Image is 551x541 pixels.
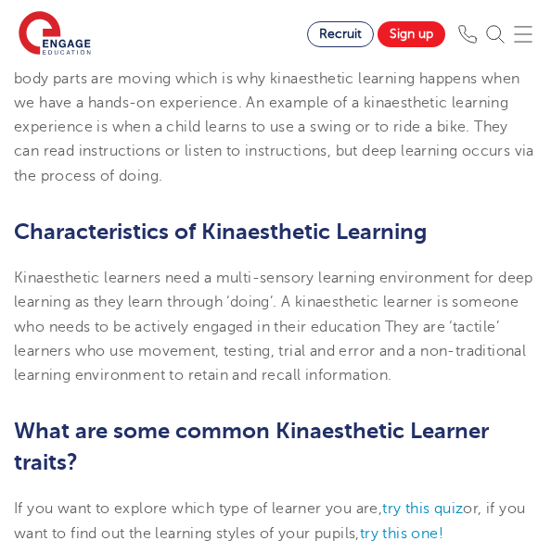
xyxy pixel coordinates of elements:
[382,500,463,517] a: try this quiz
[14,45,524,86] span: Kinaesthia is defined as the ability to understand your body and how your body parts are moving w...
[307,21,374,47] a: Recruit
[14,219,427,245] b: Characteristics of Kinaesthetic Learning
[378,21,445,47] a: Sign up
[19,11,91,57] img: Engage Education
[319,27,362,41] span: Recruit
[514,25,532,44] img: Mobile Menu
[458,25,477,44] img: Phone
[14,70,534,184] span: inaesthetic learning happens when we have a hands-on experience. An example of a kinaesthetic lea...
[14,270,533,384] span: Kinaesthetic learners need a multi-sensory learning environment for deep learning as they learn t...
[14,418,489,475] span: What are some common Kinaesthetic Learner traits?
[486,25,505,44] img: Search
